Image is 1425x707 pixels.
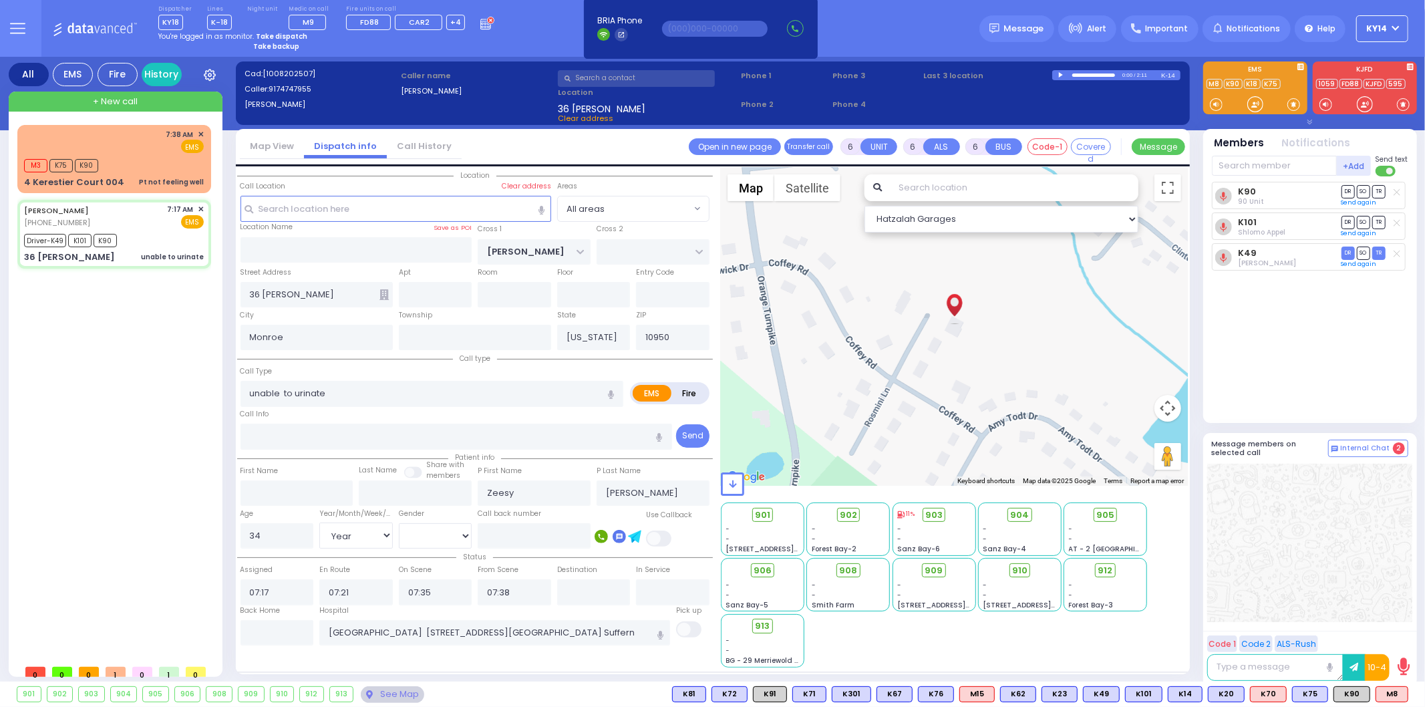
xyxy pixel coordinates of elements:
button: Covered [1071,138,1111,155]
span: - [812,534,816,544]
div: BLS [1042,686,1078,702]
span: K-18 [207,15,232,30]
span: Phone 4 [832,99,919,110]
label: First Name [241,466,279,476]
label: Medic on call [289,5,331,13]
label: Call Location [241,181,286,192]
span: + New call [93,95,138,108]
div: BLS [1292,686,1328,702]
span: - [726,580,730,590]
span: - [897,534,901,544]
button: Message [1132,138,1185,155]
label: Cross 1 [478,224,502,235]
span: DR [1341,185,1355,198]
span: - [726,534,730,544]
img: message.svg [989,23,999,33]
a: M8 [1207,79,1223,89]
div: K91 [753,686,787,702]
a: K18 [1244,79,1261,89]
label: Floor [557,267,573,278]
label: Apt [399,267,411,278]
span: ✕ [198,204,204,215]
div: Pt not feeling well [139,177,204,187]
span: - [897,590,901,600]
div: 910 [271,687,294,702]
a: Send again [1341,229,1377,237]
div: 909 [239,687,264,702]
div: K75 [1292,686,1328,702]
span: - [812,590,816,600]
div: Fire [98,63,138,86]
div: / [1134,67,1136,83]
span: 909 [925,564,943,577]
div: BLS [877,686,913,702]
label: Age [241,509,254,519]
button: Toggle fullscreen view [1154,174,1181,201]
span: 905 [1096,509,1114,522]
span: - [983,534,987,544]
input: Search location here [241,196,551,221]
span: All areas [567,202,605,216]
label: Township [399,310,432,321]
span: Alert [1087,23,1106,35]
span: 903 [925,509,943,522]
a: Open this area in Google Maps (opens a new window) [724,468,768,486]
label: Save as POI [434,223,472,233]
span: KY18 [158,15,183,30]
div: 901 [17,687,41,702]
span: FD88 [360,17,379,27]
label: KJFD [1313,66,1417,76]
div: 0:00 [1122,67,1134,83]
span: Other building occupants [379,289,389,300]
span: Notifications [1227,23,1280,35]
div: See map [361,686,424,703]
div: 36 [PERSON_NAME] [24,251,115,264]
label: Back Home [241,605,281,616]
span: Help [1317,23,1335,35]
label: En Route [319,565,350,575]
span: 9174747955 [269,84,311,94]
span: Call type [453,353,497,364]
span: - [983,580,987,590]
span: AT - 2 [GEOGRAPHIC_DATA] [1069,544,1168,554]
div: K71 [792,686,826,702]
span: Phone 3 [832,70,919,82]
span: 0 [132,667,152,677]
div: BLS [1168,686,1203,702]
input: (000)000-00000 [662,21,768,37]
label: Caller: [245,84,397,95]
span: members [426,470,460,480]
label: P Last Name [597,466,641,476]
span: - [1069,590,1073,600]
label: Last 3 location [924,70,1052,82]
div: BLS [1125,686,1162,702]
span: 2 [1393,442,1405,454]
label: Call back number [478,509,541,519]
span: Phone 1 [741,70,828,82]
label: Call Info [241,409,269,420]
img: Logo [53,20,142,37]
div: 4 Kerestier Court 004 [24,176,124,189]
a: Send again [1341,198,1377,206]
button: Map camera controls [1154,395,1181,422]
label: Fire units on call [346,5,466,13]
span: - [812,580,816,590]
span: CAR2 [410,17,430,27]
div: K49 [1083,686,1120,702]
span: Sanz Bay-4 [983,544,1026,554]
label: Location [558,87,736,98]
span: KY14 [1367,23,1388,35]
label: Clear address [502,181,551,192]
label: Entry Code [636,267,674,278]
button: Send [676,424,709,448]
button: Members [1215,136,1265,151]
div: BLS [792,686,826,702]
span: Forest Bay-3 [1069,600,1114,610]
span: 904 [1010,509,1029,522]
img: Google [724,468,768,486]
span: 36 [PERSON_NAME] [558,102,645,113]
span: 7:17 AM [168,204,194,215]
input: Search location [890,174,1138,201]
div: 913 [330,687,353,702]
button: Code 2 [1239,635,1273,652]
